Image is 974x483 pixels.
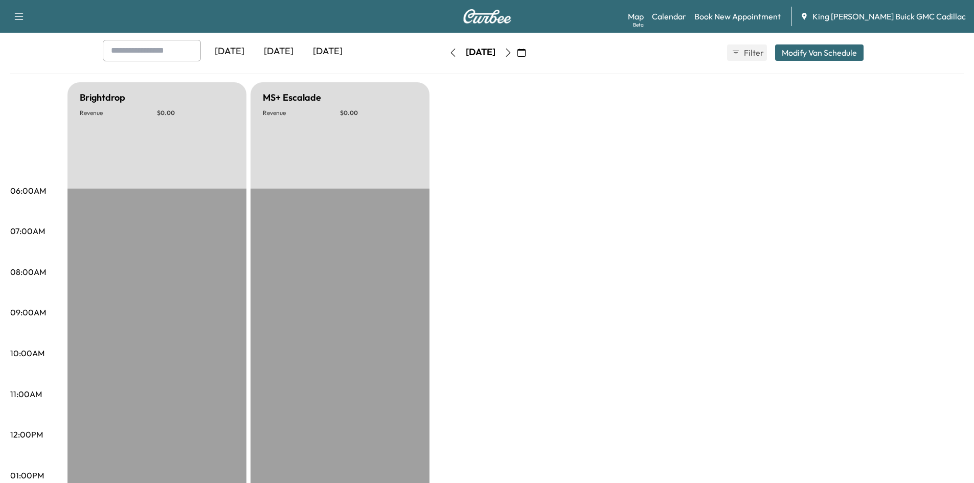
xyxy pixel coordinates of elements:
p: 07:00AM [10,225,45,237]
p: Revenue [263,109,340,117]
a: MapBeta [628,10,644,22]
p: 08:00AM [10,266,46,278]
a: Calendar [652,10,686,22]
button: Filter [727,44,767,61]
p: 11:00AM [10,388,42,400]
span: King [PERSON_NAME] Buick GMC Cadillac [812,10,966,22]
a: Book New Appointment [694,10,781,22]
p: 09:00AM [10,306,46,318]
p: 01:00PM [10,469,44,481]
p: $ 0.00 [157,109,234,117]
p: 10:00AM [10,347,44,359]
h5: Brightdrop [80,90,125,105]
div: [DATE] [466,46,495,59]
img: Curbee Logo [463,9,512,24]
div: [DATE] [205,40,254,63]
button: Modify Van Schedule [775,44,864,61]
div: Beta [633,21,644,29]
p: Revenue [80,109,157,117]
h5: MS+ Escalade [263,90,321,105]
p: $ 0.00 [340,109,417,117]
span: Filter [744,47,762,59]
p: 12:00PM [10,428,43,441]
div: [DATE] [303,40,352,63]
div: [DATE] [254,40,303,63]
p: 06:00AM [10,185,46,197]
